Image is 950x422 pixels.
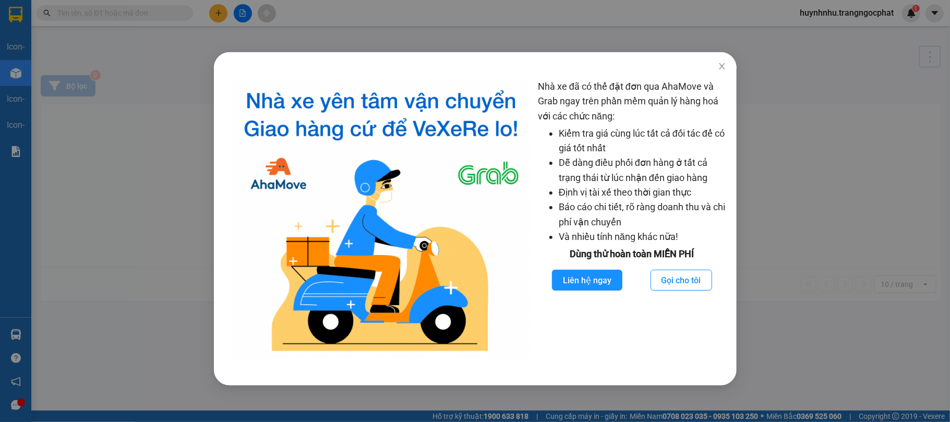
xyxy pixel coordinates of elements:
img: logo [233,79,530,359]
div: Nhà xe đã có thể đặt đơn qua AhaMove và Grab ngay trên phần mềm quản lý hàng hoá với các chức năng: [538,79,726,359]
li: Kiểm tra giá cùng lúc tất cả đối tác để có giá tốt nhất [559,126,726,156]
li: Dễ dàng điều phối đơn hàng ở tất cả trạng thái từ lúc nhận đến giao hàng [559,155,726,185]
li: Báo cáo chi tiết, rõ ràng doanh thu và chi phí vận chuyển [559,200,726,230]
div: Dùng thử hoàn toàn MIỄN PHÍ [538,247,726,261]
li: Định vị tài xế theo thời gian thực [559,185,726,200]
span: close [717,62,726,70]
span: Liên hệ ngay [563,274,611,287]
button: Liên hệ ngay [552,270,622,291]
button: Close [707,52,736,81]
span: Gọi cho tôi [661,274,701,287]
button: Gọi cho tôi [650,270,712,291]
li: Và nhiều tính năng khác nữa! [559,230,726,244]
